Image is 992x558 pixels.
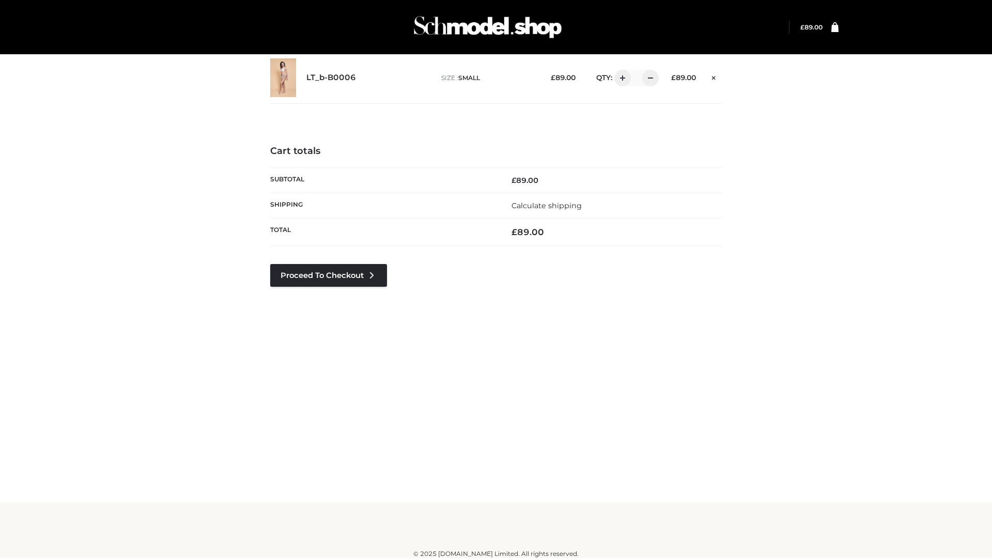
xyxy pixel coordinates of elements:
th: Shipping [270,193,496,218]
a: Remove this item [706,70,722,83]
th: Subtotal [270,167,496,193]
a: Proceed to Checkout [270,264,387,287]
th: Total [270,219,496,246]
span: SMALL [458,74,480,82]
bdi: 89.00 [671,73,696,82]
span: £ [512,176,516,185]
span: £ [800,23,804,31]
div: QTY: [586,70,655,86]
span: £ [551,73,555,82]
bdi: 89.00 [551,73,576,82]
bdi: 89.00 [512,176,538,185]
a: £89.00 [800,23,823,31]
h4: Cart totals [270,146,722,157]
span: £ [671,73,676,82]
img: Schmodel Admin 964 [410,7,565,48]
bdi: 89.00 [512,227,544,237]
span: £ [512,227,517,237]
a: LT_b-B0006 [306,73,356,83]
p: size : [441,73,535,83]
bdi: 89.00 [800,23,823,31]
a: Calculate shipping [512,201,582,210]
